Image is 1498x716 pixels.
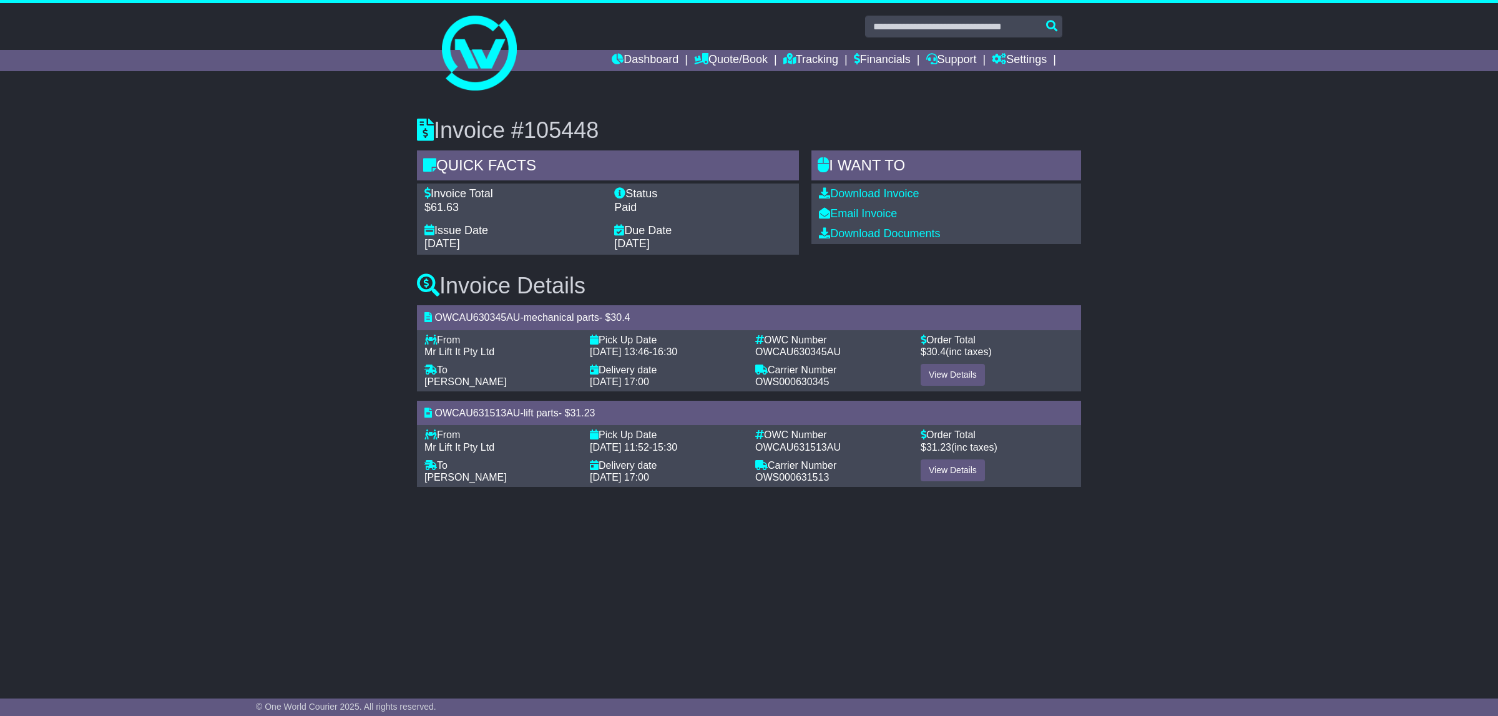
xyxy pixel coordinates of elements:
span: 15:30 [652,442,677,453]
div: Status [614,187,791,201]
div: Invoice Total [424,187,602,201]
a: Quote/Book [694,50,768,71]
span: 31.23 [570,408,595,418]
span: OWS000630345 [755,376,829,387]
span: Mr Lift It Pty Ltd [424,442,494,453]
div: - - $ [417,305,1081,330]
span: Mr Lift It Pty Ltd [424,346,494,357]
span: mechanical parts [524,312,599,323]
span: [DATE] 17:00 [590,472,649,483]
div: - [590,441,743,453]
div: Pick Up Date [590,429,743,441]
div: From [424,429,577,441]
a: Email Invoice [819,207,897,220]
span: 16:30 [652,346,677,357]
div: From [424,334,577,346]
span: [PERSON_NAME] [424,472,507,483]
span: OWS000631513 [755,472,829,483]
span: [PERSON_NAME] [424,376,507,387]
div: Carrier Number [755,459,908,471]
a: View Details [921,364,985,386]
div: $ (inc taxes) [921,346,1074,358]
div: OWC Number [755,429,908,441]
span: 30.4 [610,312,630,323]
div: $61.63 [424,201,602,215]
a: View Details [921,459,985,481]
h3: Invoice Details [417,273,1081,298]
a: Dashboard [612,50,678,71]
a: Tracking [783,50,838,71]
div: Order Total [921,429,1074,441]
span: [DATE] 17:00 [590,376,649,387]
div: Quick Facts [417,150,799,184]
span: 30.4 [926,346,946,357]
div: To [424,459,577,471]
a: Financials [854,50,911,71]
h3: Invoice #105448 [417,118,1081,143]
div: [DATE] [614,237,791,251]
span: OWCAU631513AU [755,442,841,453]
span: [DATE] 13:46 [590,346,649,357]
a: Download Invoice [819,187,919,200]
div: $ (inc taxes) [921,441,1074,453]
div: Carrier Number [755,364,908,376]
div: [DATE] [424,237,602,251]
div: Order Total [921,334,1074,346]
div: OWC Number [755,334,908,346]
span: OWCAU631513AU [434,408,520,418]
div: Due Date [614,224,791,238]
span: lift parts [524,408,559,418]
div: Pick Up Date [590,334,743,346]
a: Support [926,50,977,71]
span: OWCAU630345AU [755,346,841,357]
div: Issue Date [424,224,602,238]
div: To [424,364,577,376]
span: OWCAU630345AU [434,312,520,323]
div: - - $ [417,401,1081,425]
a: Settings [992,50,1047,71]
span: [DATE] 11:52 [590,442,649,453]
div: - [590,346,743,358]
div: Delivery date [590,364,743,376]
div: I WANT to [811,150,1081,184]
span: 31.23 [926,442,951,453]
a: Download Documents [819,227,940,240]
div: Paid [614,201,791,215]
span: © One World Courier 2025. All rights reserved. [256,702,436,712]
div: Delivery date [590,459,743,471]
